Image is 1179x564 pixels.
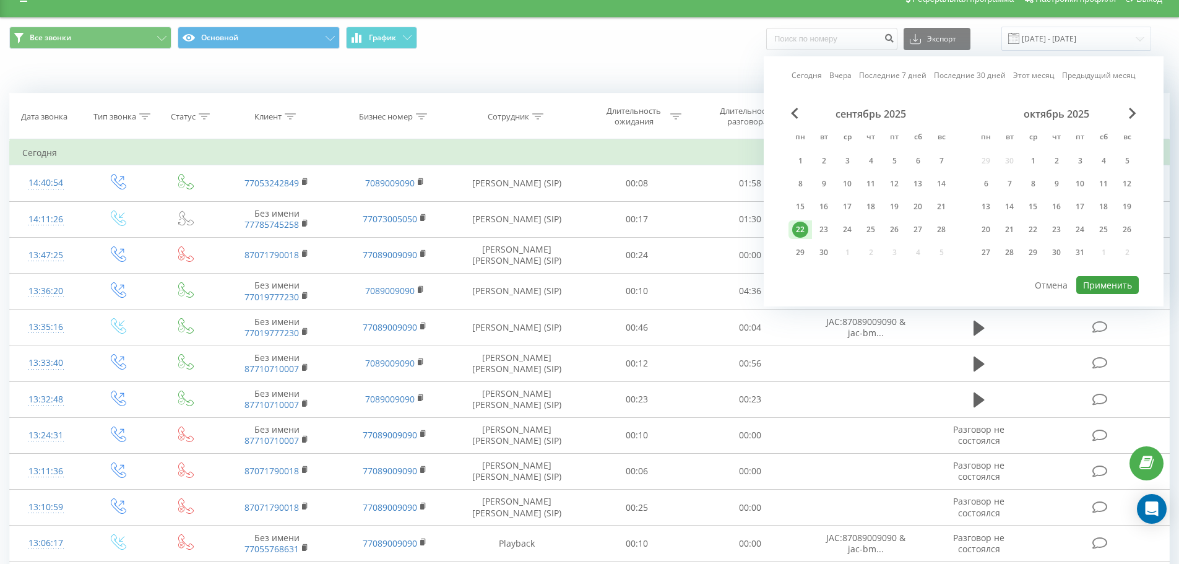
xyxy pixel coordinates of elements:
span: Все звонки [30,33,71,43]
div: 23 [1048,222,1065,238]
div: 19 [886,199,902,215]
div: сб 6 сент. 2025 г. [906,152,930,170]
a: 7089009090 [365,393,415,405]
div: 3 [839,153,855,169]
div: 14:11:26 [22,207,70,232]
div: Бизнес номер [359,111,413,122]
span: Previous Month [791,108,798,119]
span: JAC:87089009090 & jac-bm... [826,316,905,339]
td: 00:10 [581,273,694,309]
abbr: четверг [862,129,880,147]
div: 8 [792,176,808,192]
div: 13:32:48 [22,388,70,412]
div: ср 8 окт. 2025 г. [1021,175,1045,193]
div: 24 [839,222,855,238]
div: пн 22 сент. 2025 г. [788,220,812,239]
td: Без имени [218,417,335,453]
div: пт 3 окт. 2025 г. [1068,152,1092,170]
div: вс 28 сент. 2025 г. [930,220,953,239]
div: 17 [1072,199,1088,215]
div: 10 [1072,176,1088,192]
div: 25 [863,222,879,238]
abbr: пятница [885,129,904,147]
a: 87071790018 [244,465,299,477]
div: вт 23 сент. 2025 г. [812,220,836,239]
div: ср 1 окт. 2025 г. [1021,152,1045,170]
div: вс 26 окт. 2025 г. [1115,220,1139,239]
a: 77089009090 [363,429,417,441]
td: 00:10 [581,417,694,453]
td: 00:10 [581,526,694,562]
td: 00:56 [694,345,807,381]
div: пт 24 окт. 2025 г. [1068,220,1092,239]
div: пн 15 сент. 2025 г. [788,197,812,216]
td: Без имени [218,345,335,381]
div: пт 12 сент. 2025 г. [883,175,906,193]
span: Разговор не состоялся [953,459,1004,482]
div: 15 [792,199,808,215]
div: 7 [1001,176,1017,192]
div: 31 [1072,245,1088,261]
div: пн 8 сент. 2025 г. [788,175,812,193]
div: 16 [816,199,832,215]
div: 18 [1095,199,1112,215]
a: 77089009090 [363,321,417,333]
div: Длительность разговора [714,106,780,127]
div: 10 [839,176,855,192]
td: [PERSON_NAME] [PERSON_NAME] (SIP) [454,381,581,417]
div: 14 [933,176,949,192]
button: График [346,27,417,49]
a: 77089009090 [363,501,417,513]
div: сб 25 окт. 2025 г. [1092,220,1115,239]
abbr: суббота [1094,129,1113,147]
td: 00:00 [694,526,807,562]
span: График [369,33,396,42]
div: 21 [1001,222,1017,238]
div: ср 10 сент. 2025 г. [836,175,859,193]
abbr: воскресенье [1118,129,1136,147]
div: пн 13 окт. 2025 г. [974,197,998,216]
div: 13:10:59 [22,495,70,519]
div: 13 [978,199,994,215]
a: Последние 30 дней [934,69,1006,81]
div: 4 [1095,153,1112,169]
a: 77089009090 [363,465,417,477]
div: 30 [816,245,832,261]
div: вт 9 сент. 2025 г. [812,175,836,193]
div: 20 [978,222,994,238]
div: чт 30 окт. 2025 г. [1045,243,1068,262]
a: 77089009090 [363,537,417,549]
a: Последние 7 дней [859,69,926,81]
div: 2 [1048,153,1065,169]
div: 1 [792,153,808,169]
div: Дата звонка [21,111,67,122]
div: 26 [1119,222,1135,238]
div: 11 [1095,176,1112,192]
td: 04:36 [694,273,807,309]
div: октябрь 2025 [974,108,1139,120]
td: Playback [454,526,581,562]
div: Статус [171,111,196,122]
td: 00:25 [581,490,694,526]
div: ср 17 сент. 2025 г. [836,197,859,216]
div: ср 15 окт. 2025 г. [1021,197,1045,216]
div: пт 26 сент. 2025 г. [883,220,906,239]
div: 15 [1025,199,1041,215]
div: сб 20 сент. 2025 г. [906,197,930,216]
td: Без имени [218,526,335,562]
abbr: понедельник [791,129,810,147]
td: [PERSON_NAME] (SIP) [454,165,581,201]
td: [PERSON_NAME] [PERSON_NAME] (SIP) [454,345,581,381]
td: 00:00 [694,490,807,526]
td: Без имени [218,310,335,345]
div: 20 [910,199,926,215]
div: пн 27 окт. 2025 г. [974,243,998,262]
div: Клиент [254,111,282,122]
div: 5 [886,153,902,169]
td: 00:00 [694,237,807,273]
div: вс 14 сент. 2025 г. [930,175,953,193]
div: сб 4 окт. 2025 г. [1092,152,1115,170]
div: 3 [1072,153,1088,169]
div: сентябрь 2025 [788,108,953,120]
div: 13:47:25 [22,243,70,267]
